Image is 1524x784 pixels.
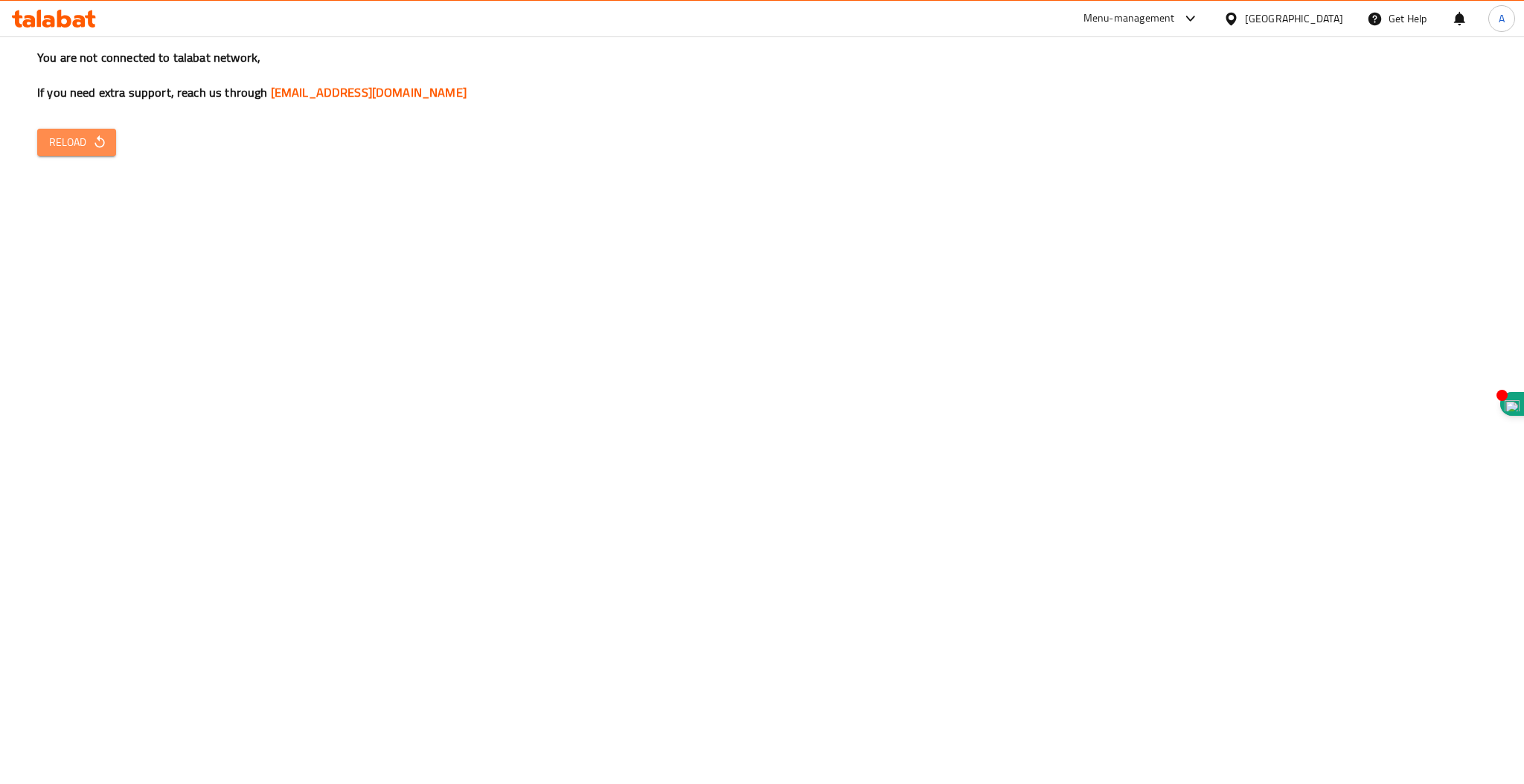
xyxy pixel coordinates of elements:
[271,81,467,103] a: [EMAIL_ADDRESS][DOMAIN_NAME]
[1083,10,1175,28] div: Menu-management
[1245,10,1343,27] div: [GEOGRAPHIC_DATA]
[49,133,104,152] span: Reload
[37,129,116,156] button: Reload
[1499,10,1505,27] span: A
[37,49,1487,101] h3: You are not connected to talabat network, If you need extra support, reach us through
